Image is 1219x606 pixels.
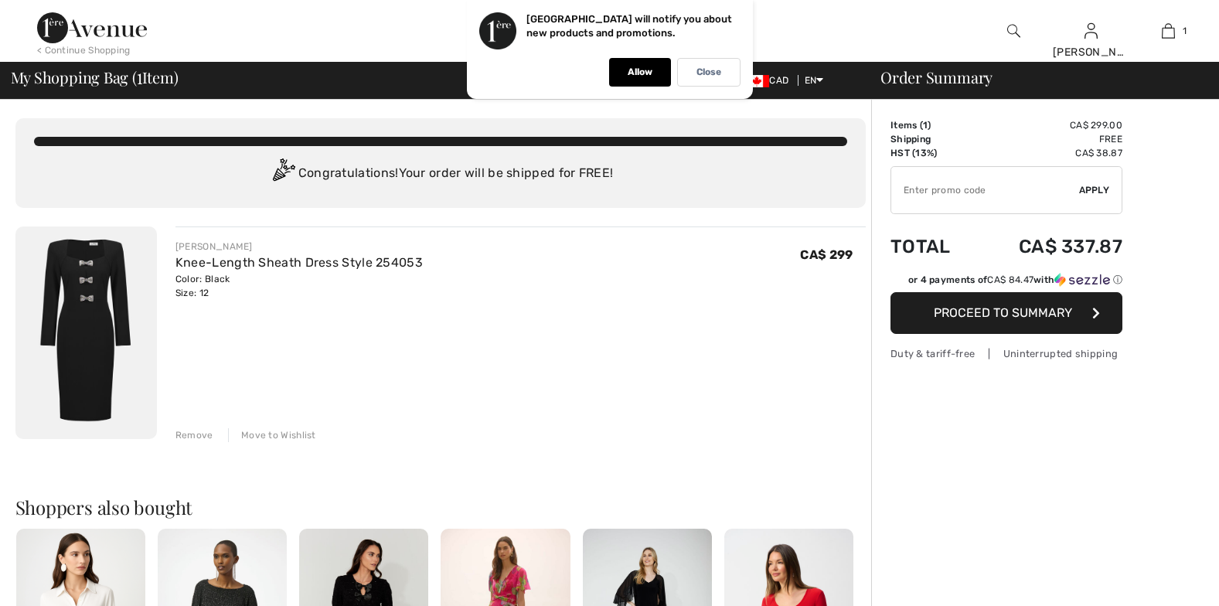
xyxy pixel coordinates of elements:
img: Canadian Dollar [744,75,769,87]
span: CA$ 84.47 [987,274,1033,285]
td: CA$ 299.00 [976,118,1122,132]
div: Order Summary [862,70,1210,85]
td: Shipping [890,132,976,146]
div: or 4 payments of with [908,273,1122,287]
td: Items ( ) [890,118,976,132]
div: Remove [175,428,213,442]
a: Knee-Length Sheath Dress Style 254053 [175,255,423,270]
p: [GEOGRAPHIC_DATA] will notify you about new products and promotions. [526,13,732,39]
span: Apply [1079,183,1110,197]
div: [PERSON_NAME] [1053,44,1129,60]
td: CA$ 38.87 [976,146,1122,160]
span: CAD [744,75,795,86]
input: Promo code [891,167,1079,213]
img: My Info [1085,22,1098,40]
span: My Shopping Bag ( Item) [11,70,179,85]
button: Proceed to Summary [890,292,1122,334]
img: Sezzle [1054,273,1110,287]
span: 1 [1183,24,1187,38]
p: Allow [628,66,652,78]
span: CA$ 299 [800,247,853,262]
img: My Bag [1162,22,1175,40]
div: Color: Black Size: 12 [175,272,423,300]
div: [PERSON_NAME] [175,240,423,254]
div: Congratulations! Your order will be shipped for FREE! [34,158,847,189]
td: CA$ 337.87 [976,220,1122,273]
td: Free [976,132,1122,146]
div: Move to Wishlist [228,428,316,442]
div: or 4 payments ofCA$ 84.47withSezzle Click to learn more about Sezzle [890,273,1122,292]
img: search the website [1007,22,1020,40]
span: Proceed to Summary [934,305,1072,320]
div: < Continue Shopping [37,43,131,57]
span: 1 [923,120,928,131]
span: 1 [137,66,142,86]
p: Close [696,66,721,78]
img: Congratulation2.svg [267,158,298,189]
span: EN [805,75,824,86]
img: Knee-Length Sheath Dress Style 254053 [15,226,157,439]
div: Duty & tariff-free | Uninterrupted shipping [890,346,1122,361]
td: HST (13%) [890,146,976,160]
td: Total [890,220,976,273]
a: Sign In [1085,23,1098,38]
h2: Shoppers also bought [15,498,866,516]
img: 1ère Avenue [37,12,147,43]
a: 1 [1130,22,1206,40]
